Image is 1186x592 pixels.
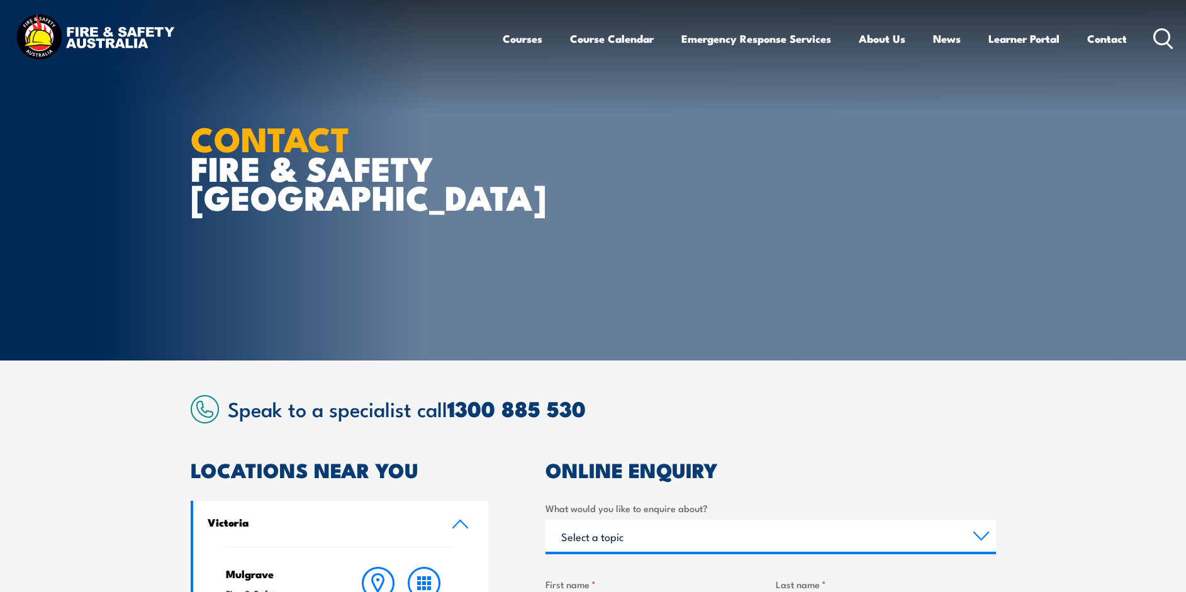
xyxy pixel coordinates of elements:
[933,22,961,55] a: News
[545,501,996,515] label: What would you like to enquire about?
[208,515,433,529] h4: Victoria
[859,22,905,55] a: About Us
[1087,22,1127,55] a: Contact
[226,567,331,581] h4: Mulgrave
[545,461,996,478] h2: ONLINE ENQUIRY
[988,22,1060,55] a: Learner Portal
[191,111,350,164] strong: CONTACT
[191,123,501,211] h1: FIRE & SAFETY [GEOGRAPHIC_DATA]
[193,501,489,547] a: Victoria
[776,577,996,591] label: Last name
[681,22,831,55] a: Emergency Response Services
[570,22,654,55] a: Course Calendar
[228,397,996,420] h2: Speak to a specialist call
[545,577,766,591] label: First name
[447,391,586,425] a: 1300 885 530
[191,461,489,478] h2: LOCATIONS NEAR YOU
[503,22,542,55] a: Courses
